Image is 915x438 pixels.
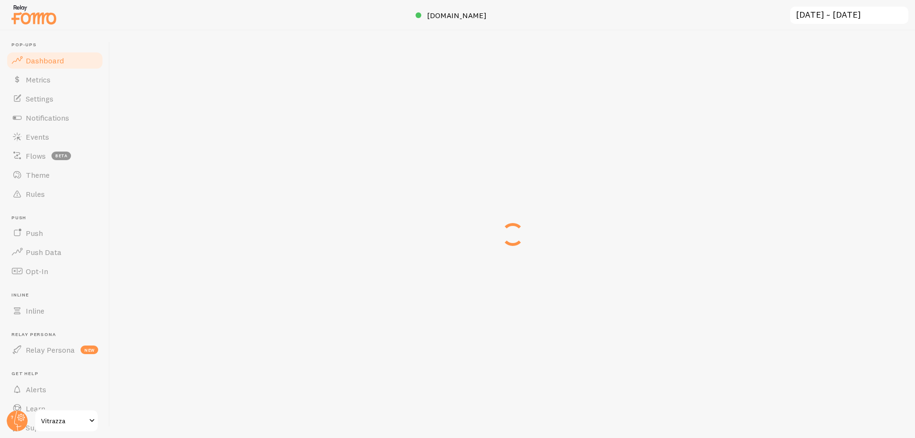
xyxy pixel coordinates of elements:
[26,404,45,413] span: Learn
[26,306,44,316] span: Inline
[26,151,46,161] span: Flows
[6,399,104,418] a: Learn
[10,2,58,27] img: fomo-relay-logo-orange.svg
[6,51,104,70] a: Dashboard
[6,70,104,89] a: Metrics
[6,146,104,165] a: Flows beta
[26,345,75,355] span: Relay Persona
[26,385,46,394] span: Alerts
[11,42,104,48] span: Pop-ups
[26,189,45,199] span: Rules
[6,165,104,184] a: Theme
[11,371,104,377] span: Get Help
[26,170,50,180] span: Theme
[26,266,48,276] span: Opt-In
[26,132,49,142] span: Events
[51,152,71,160] span: beta
[6,262,104,281] a: Opt-In
[11,332,104,338] span: Relay Persona
[6,340,104,359] a: Relay Persona new
[6,89,104,108] a: Settings
[6,243,104,262] a: Push Data
[81,346,98,354] span: new
[6,184,104,204] a: Rules
[26,75,51,84] span: Metrics
[6,301,104,320] a: Inline
[26,94,53,103] span: Settings
[26,113,69,122] span: Notifications
[6,224,104,243] a: Push
[6,127,104,146] a: Events
[11,292,104,298] span: Inline
[26,228,43,238] span: Push
[11,215,104,221] span: Push
[6,380,104,399] a: Alerts
[26,247,61,257] span: Push Data
[6,108,104,127] a: Notifications
[41,415,86,427] span: Vitrazza
[26,56,64,65] span: Dashboard
[34,409,99,432] a: Vitrazza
